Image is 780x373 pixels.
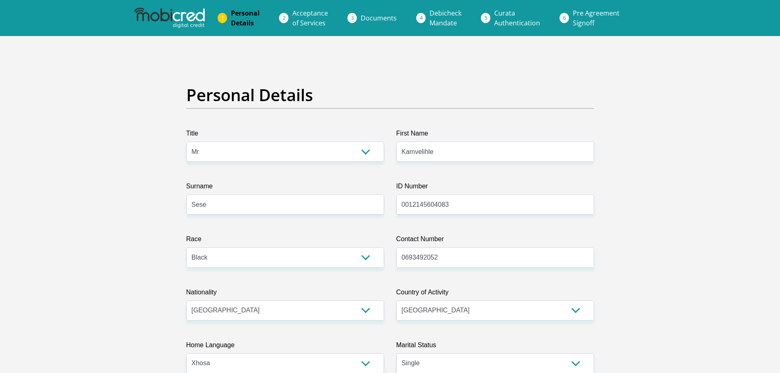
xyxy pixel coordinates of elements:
label: ID Number [396,181,594,194]
label: Marital Status [396,340,594,353]
label: First Name [396,129,594,142]
a: Pre AgreementSignoff [566,5,626,31]
label: Country of Activity [396,287,594,301]
input: ID Number [396,194,594,215]
span: Pre Agreement Signoff [573,9,619,27]
h2: Personal Details [186,85,594,105]
a: DebicheckMandate [423,5,468,31]
span: Acceptance of Services [292,9,328,27]
input: First Name [396,142,594,162]
a: Documents [354,10,403,26]
img: mobicred logo [134,8,205,28]
label: Home Language [186,340,384,353]
label: Contact Number [396,234,594,247]
a: Acceptanceof Services [286,5,335,31]
input: Contact Number [396,247,594,267]
a: PersonalDetails [224,5,266,31]
span: Debicheck Mandate [430,9,461,27]
label: Title [186,129,384,142]
span: Documents [361,14,397,23]
label: Race [186,234,384,247]
a: CurataAuthentication [488,5,547,31]
input: Surname [186,194,384,215]
span: Curata Authentication [494,9,540,27]
label: Nationality [186,287,384,301]
label: Surname [186,181,384,194]
span: Personal Details [231,9,260,27]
